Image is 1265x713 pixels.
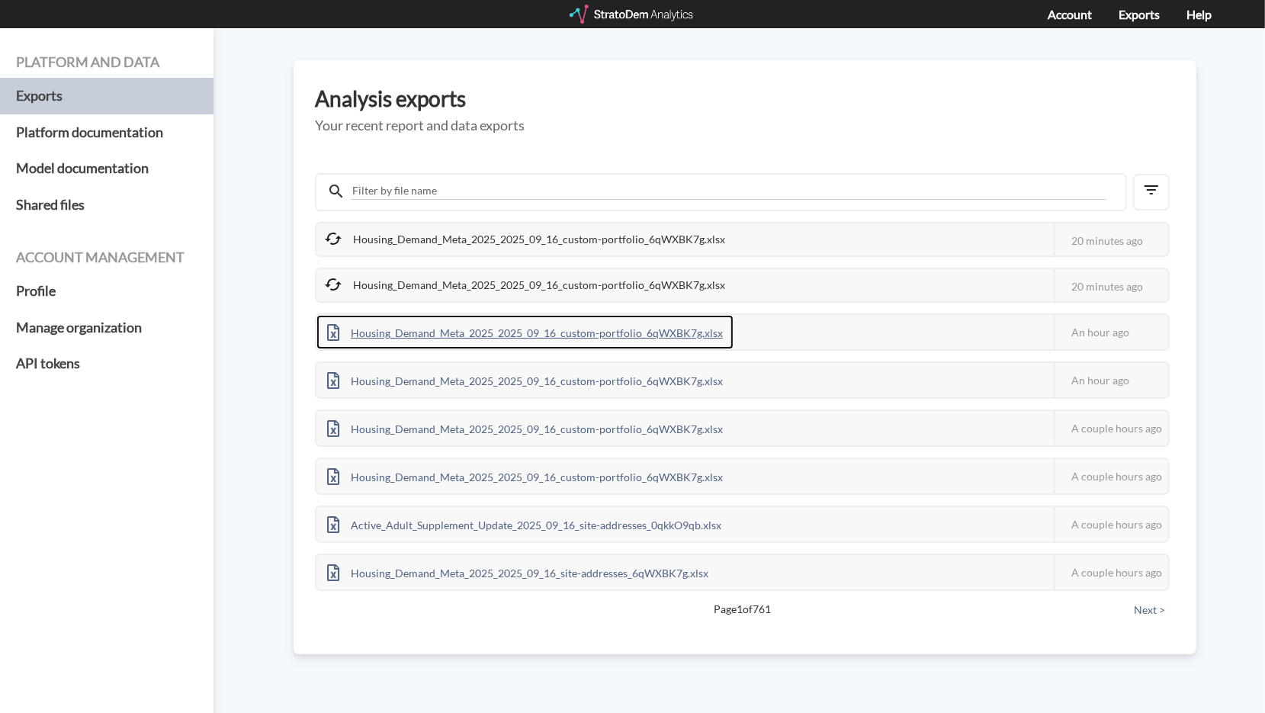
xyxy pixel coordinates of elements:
div: An hour ago [1054,363,1168,397]
a: Profile [16,273,197,310]
a: Housing_Demand_Meta_2025_2025_09_16_custom-portfolio_6qWXBK7g.xlsx [316,420,734,433]
div: Housing_Demand_Meta_2025_2025_09_16_custom-portfolio_6qWXBK7g.xlsx [316,459,734,493]
div: Housing_Demand_Meta_2025_2025_09_16_custom-portfolio_6qWXBK7g.xlsx [316,269,736,301]
a: Exports [1119,7,1160,21]
a: Housing_Demand_Meta_2025_2025_09_16_custom-portfolio_6qWXBK7g.xlsx [316,372,734,385]
h3: Analysis exports [315,87,1175,111]
h5: Your recent report and data exports [315,118,1175,133]
a: Housing_Demand_Meta_2025_2025_09_16_site-addresses_6qWXBK7g.xlsx [316,564,719,577]
a: Active_Adult_Supplement_Update_2025_09_16_site-addresses_0qkkO9qb.xlsx [316,516,732,529]
h4: Account management [16,250,197,265]
div: A couple hours ago [1054,555,1168,589]
div: Housing_Demand_Meta_2025_2025_09_16_custom-portfolio_6qWXBK7g.xlsx [316,411,734,445]
a: Manage organization [16,310,197,346]
div: 20 minutes ago [1054,223,1168,258]
a: Housing_Demand_Meta_2025_2025_09_16_custom-portfolio_6qWXBK7g.xlsx [316,468,734,481]
div: Active_Adult_Supplement_Update_2025_09_16_site-addresses_0qkkO9qb.xlsx [316,507,732,541]
div: Housing_Demand_Meta_2025_2025_09_16_custom-portfolio_6qWXBK7g.xlsx [316,223,736,255]
div: A couple hours ago [1054,507,1168,541]
div: Housing_Demand_Meta_2025_2025_09_16_custom-portfolio_6qWXBK7g.xlsx [316,363,734,397]
a: Model documentation [16,150,197,187]
a: API tokens [16,345,197,382]
div: 20 minutes ago [1054,269,1168,304]
span: Page 1 of 761 [368,602,1116,617]
a: Housing_Demand_Meta_2025_2025_09_16_custom-portfolio_6qWXBK7g.xlsx [316,324,734,337]
a: Account [1048,7,1092,21]
a: Help [1186,7,1212,21]
a: Platform documentation [16,114,197,151]
a: Exports [16,78,197,114]
div: An hour ago [1054,315,1168,349]
a: Shared files [16,187,197,223]
h4: Platform and data [16,55,197,70]
input: Filter by file name [351,182,1106,200]
button: Next > [1129,602,1170,618]
div: Housing_Demand_Meta_2025_2025_09_16_site-addresses_6qWXBK7g.xlsx [316,555,719,589]
div: A couple hours ago [1054,411,1168,445]
div: Housing_Demand_Meta_2025_2025_09_16_custom-portfolio_6qWXBK7g.xlsx [316,315,734,349]
div: A couple hours ago [1054,459,1168,493]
